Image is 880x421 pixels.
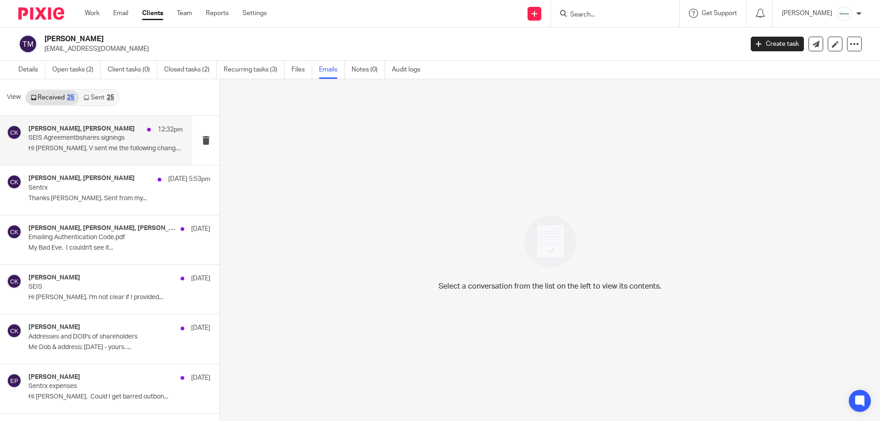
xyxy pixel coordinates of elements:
p: My Bad Eve. I couldn't see it... [28,244,210,252]
img: svg%3E [7,224,22,239]
a: Audit logs [392,61,427,79]
a: Clients [142,9,163,18]
p: Emailing Authentication Code.pdf [28,234,174,241]
a: Create task [751,37,804,51]
img: svg%3E [7,274,22,289]
p: Me Dob & address: [DATE] - yours. ... [28,344,210,351]
a: Client tasks (0) [108,61,157,79]
h4: [PERSON_NAME] [28,373,80,381]
p: [PERSON_NAME] [782,9,832,18]
a: Details [18,61,45,79]
a: Work [85,9,99,18]
input: Search [569,11,652,19]
p: [DATE] [191,373,210,383]
p: Select a conversation from the list on the left to view its contents. [439,281,661,292]
a: Files [291,61,312,79]
a: Reports [206,9,229,18]
h4: [PERSON_NAME] [28,274,80,282]
p: [DATE] [191,323,210,333]
a: Received25 [26,90,79,105]
p: Addresses and DOB's of shareholders [28,333,174,341]
a: Sent25 [79,90,118,105]
p: [DATE] 5:53pm [168,175,210,184]
a: Settings [242,9,267,18]
a: Notes (0) [352,61,385,79]
div: 25 [107,94,114,101]
span: Get Support [702,10,737,16]
p: 12:32pm [158,125,183,134]
a: Open tasks (2) [52,61,101,79]
h4: [PERSON_NAME], [PERSON_NAME], [PERSON_NAME] [28,224,176,232]
h4: [PERSON_NAME], [PERSON_NAME] [28,125,135,133]
a: Email [113,9,128,18]
a: Emails [319,61,345,79]
img: svg%3E [7,125,22,140]
img: svg%3E [7,323,22,338]
h4: [PERSON_NAME] [28,323,80,331]
p: [DATE] [191,224,210,234]
span: View [7,93,21,102]
p: [DATE] [191,274,210,283]
p: Sentrx expenses [28,383,174,390]
p: Thanks [PERSON_NAME]. Sent from my... [28,195,210,202]
img: Infinity%20Logo%20with%20Whitespace%20.png [837,6,852,21]
img: Pixie [18,7,64,20]
a: Recurring tasks (3) [224,61,285,79]
a: Team [177,9,192,18]
div: 25 [67,94,74,101]
img: svg%3E [7,373,22,388]
p: SEIS Agreementbshares signings [28,134,152,142]
img: image [518,210,582,273]
img: svg%3E [7,175,22,189]
p: SEIS [28,283,174,291]
p: Hi [PERSON_NAME], Could I get barred outbon... [28,393,210,401]
a: Closed tasks (2) [164,61,217,79]
p: [EMAIL_ADDRESS][DOMAIN_NAME] [44,44,737,54]
p: Hi [PERSON_NAME], V sent me the following changes... [28,145,183,153]
img: svg%3E [18,34,38,54]
h2: [PERSON_NAME] [44,34,599,44]
h4: [PERSON_NAME], [PERSON_NAME] [28,175,135,182]
p: Hi [PERSON_NAME], I'm not clear if I provided... [28,294,210,301]
p: Sentrx [28,184,174,192]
